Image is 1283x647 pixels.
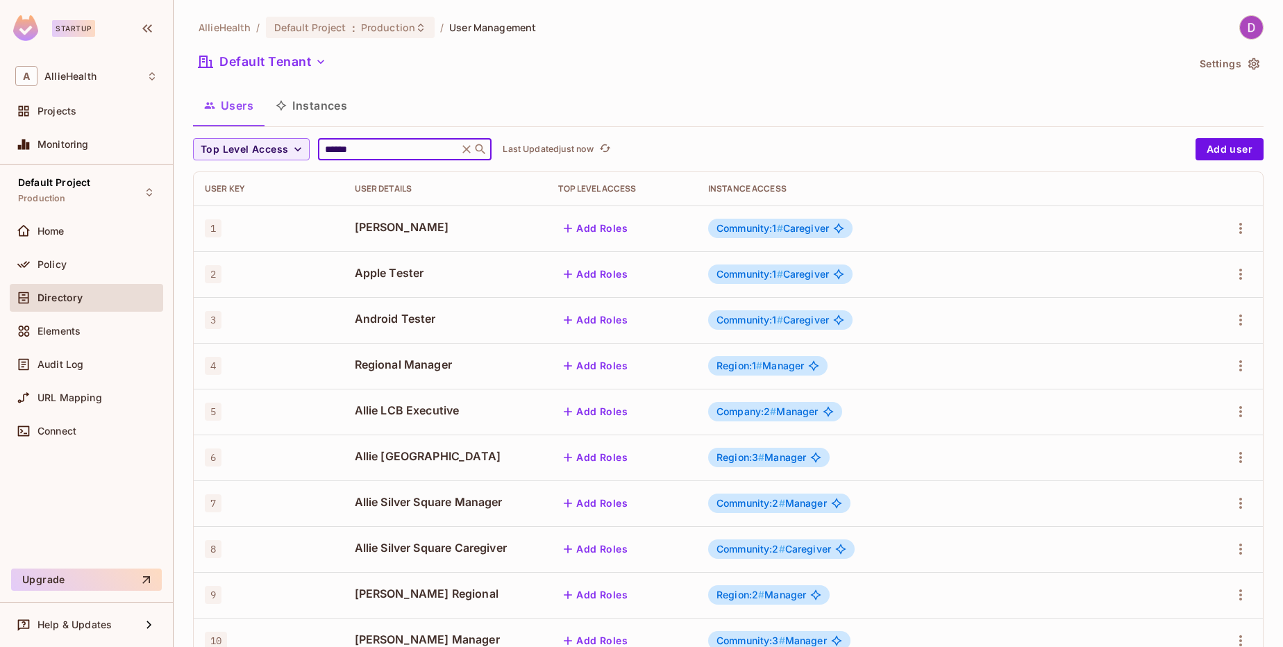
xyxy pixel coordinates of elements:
[779,635,785,646] span: #
[716,635,827,646] span: Manager
[716,222,783,234] span: Community:1
[1194,53,1264,75] button: Settings
[770,405,776,417] span: #
[558,401,633,423] button: Add Roles
[193,51,332,73] button: Default Tenant
[779,543,785,555] span: #
[265,88,358,123] button: Instances
[18,193,66,204] span: Production
[205,265,221,283] span: 2
[205,219,221,237] span: 1
[37,359,83,370] span: Audit Log
[205,357,221,375] span: 4
[558,263,633,285] button: Add Roles
[779,497,785,509] span: #
[716,314,783,326] span: Community:1
[716,314,829,326] span: Caregiver
[777,268,783,280] span: #
[37,139,89,150] span: Monitoring
[52,20,95,37] div: Startup
[37,326,81,337] span: Elements
[716,223,829,234] span: Caregiver
[37,619,112,630] span: Help & Updates
[205,183,333,194] div: User Key
[716,635,785,646] span: Community:3
[355,586,537,601] span: [PERSON_NAME] Regional
[758,589,764,600] span: #
[716,268,783,280] span: Community:1
[361,21,415,34] span: Production
[558,217,633,240] button: Add Roles
[274,21,346,34] span: Default Project
[355,219,537,235] span: [PERSON_NAME]
[716,589,764,600] span: Region:2
[44,71,97,82] span: Workspace: AllieHealth
[716,452,806,463] span: Manager
[355,183,537,194] div: User Details
[193,88,265,123] button: Users
[716,360,762,371] span: Region:1
[37,426,76,437] span: Connect
[716,498,827,509] span: Manager
[558,183,686,194] div: Top Level Access
[37,292,83,303] span: Directory
[594,141,613,158] span: Click to refresh data
[355,494,537,510] span: Allie Silver Square Manager
[205,586,221,604] span: 9
[355,540,537,555] span: Allie Silver Square Caregiver
[37,106,76,117] span: Projects
[13,15,38,41] img: SReyMgAAAABJRU5ErkJggg==
[558,538,633,560] button: Add Roles
[205,311,221,329] span: 3
[1196,138,1264,160] button: Add user
[37,226,65,237] span: Home
[193,138,310,160] button: Top Level Access
[716,269,829,280] span: Caregiver
[205,540,221,558] span: 8
[558,446,633,469] button: Add Roles
[758,451,764,463] span: #
[18,177,90,188] span: Default Project
[355,632,537,647] span: [PERSON_NAME] Manager
[205,494,221,512] span: 7
[199,21,251,34] span: the active workspace
[1240,16,1263,39] img: Diego Souza
[558,309,633,331] button: Add Roles
[503,144,594,155] p: Last Updated just now
[716,451,764,463] span: Region:3
[205,403,221,421] span: 5
[777,222,783,234] span: #
[716,544,831,555] span: Caregiver
[558,355,633,377] button: Add Roles
[716,543,785,555] span: Community:2
[205,448,221,467] span: 6
[596,141,613,158] button: refresh
[355,403,537,418] span: Allie LCB Executive
[37,392,102,403] span: URL Mapping
[716,589,806,600] span: Manager
[355,448,537,464] span: Allie [GEOGRAPHIC_DATA]
[355,265,537,280] span: Apple Tester
[355,311,537,326] span: Android Tester
[756,360,762,371] span: #
[599,142,611,156] span: refresh
[449,21,536,34] span: User Management
[15,66,37,86] span: A
[256,21,260,34] li: /
[716,406,819,417] span: Manager
[558,492,633,514] button: Add Roles
[716,497,785,509] span: Community:2
[708,183,1188,194] div: Instance Access
[777,314,783,326] span: #
[355,357,537,372] span: Regional Manager
[37,259,67,270] span: Policy
[440,21,444,34] li: /
[716,360,804,371] span: Manager
[201,141,288,158] span: Top Level Access
[351,22,356,33] span: :
[11,569,162,591] button: Upgrade
[558,584,633,606] button: Add Roles
[716,405,777,417] span: Company:2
